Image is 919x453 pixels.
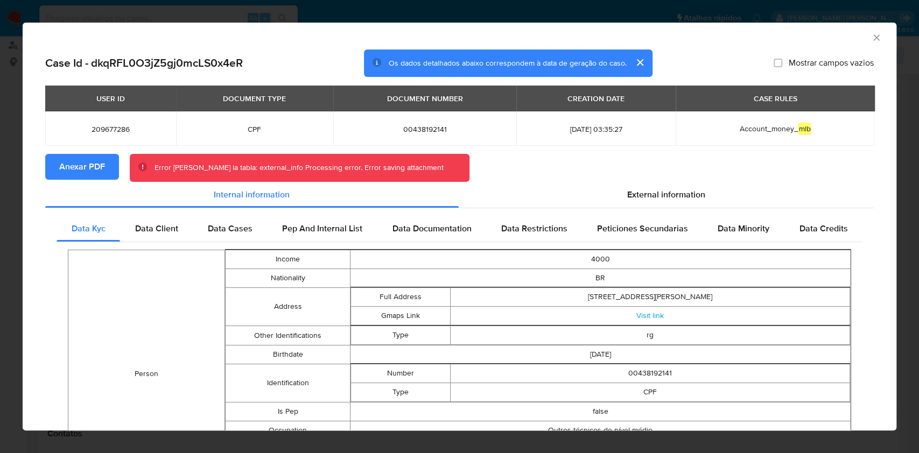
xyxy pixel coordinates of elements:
[45,182,874,208] div: Detailed info
[225,402,350,421] td: Is Pep
[389,58,627,68] span: Os dados detalhados abaixo correspondem à data de geração do caso.
[350,402,851,421] td: false
[350,345,851,364] td: [DATE]
[45,154,119,180] button: Anexar PDF
[798,123,811,135] em: mlb
[501,222,567,235] span: Data Restrictions
[350,269,851,288] td: BR
[225,326,350,345] td: Other Identifications
[208,222,252,235] span: Data Cases
[225,421,350,440] td: Occupation
[350,421,851,440] td: Outros técnicos de nível médio
[351,326,451,345] td: Type
[597,222,688,235] span: Peticiones Secundarias
[561,89,631,108] div: CREATION DATE
[380,89,469,108] div: DOCUMENT NUMBER
[871,32,881,42] button: Fechar a janela
[350,250,851,269] td: 4000
[225,288,350,326] td: Address
[155,162,444,173] div: Error [PERSON_NAME] la tabla: external_info Processing error. Error saving attachment
[451,383,850,402] td: CPF
[351,307,451,325] td: Gmaps Link
[529,124,663,134] span: [DATE] 03:35:27
[225,250,350,269] td: Income
[225,345,350,364] td: Birthdate
[59,155,105,179] span: Anexar PDF
[45,56,243,70] h2: Case Id - dkqRFL0O3jZ5gj0mcLS0x4eR
[451,326,850,345] td: rg
[216,89,292,108] div: DOCUMENT TYPE
[351,288,451,307] td: Full Address
[451,288,850,307] td: [STREET_ADDRESS][PERSON_NAME]
[739,123,811,135] span: Account_money_
[189,124,320,134] span: CPF
[282,222,362,235] span: Pep And Internal List
[799,222,847,235] span: Data Credits
[90,89,131,108] div: USER ID
[636,310,664,321] a: Visit link
[346,124,504,134] span: 00438192141
[451,364,850,383] td: 00438192141
[627,188,705,201] span: External information
[214,188,290,201] span: Internal information
[747,89,803,108] div: CASE RULES
[351,383,451,402] td: Type
[57,216,862,242] div: Detailed internal info
[23,23,896,430] div: closure-recommendation-modal
[225,364,350,402] td: Identification
[72,222,106,235] span: Data Kyc
[135,222,178,235] span: Data Client
[718,222,769,235] span: Data Minority
[225,269,350,288] td: Nationality
[774,59,782,67] input: Mostrar campos vazios
[58,124,163,134] span: 209677286
[789,58,874,68] span: Mostrar campos vazios
[627,49,653,75] button: cerrar
[392,222,471,235] span: Data Documentation
[351,364,451,383] td: Number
